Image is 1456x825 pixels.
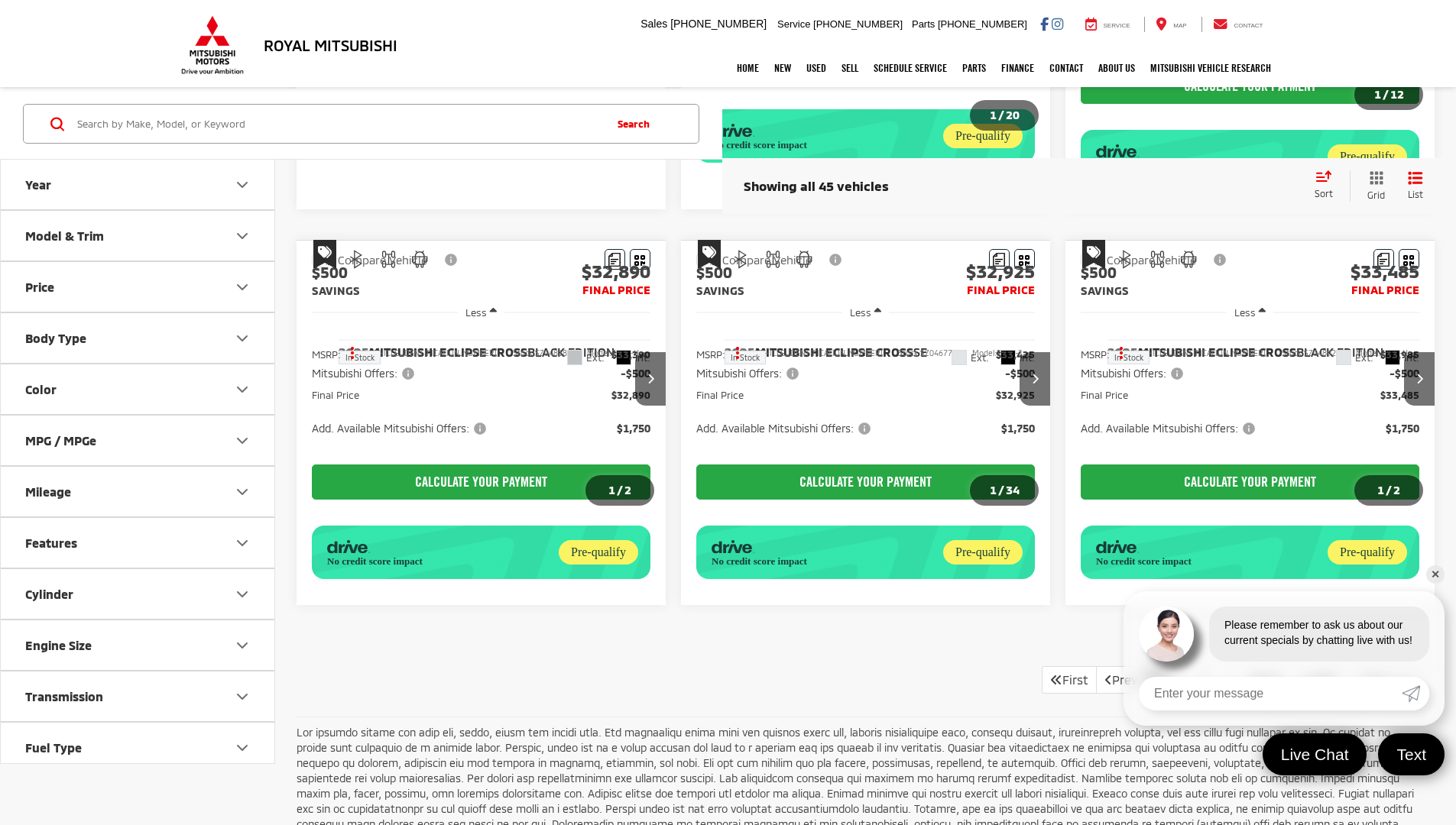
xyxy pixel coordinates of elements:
[1144,17,1198,32] a: Map
[912,18,935,30] span: Parts
[1378,733,1445,775] a: Text
[1,365,276,415] button: ColorColor
[25,178,51,192] div: Year
[25,741,82,755] div: Fuel Type
[233,329,251,348] div: Body Type
[1,723,276,773] button: Fuel TypeFuel Type
[351,346,354,358] span: dropdown dots
[1020,352,1050,406] button: Next image
[640,18,667,30] span: Sales
[1393,483,1400,497] span: 2
[608,483,615,497] span: 1
[1096,666,1146,694] a: Previous PagePrev
[1389,744,1434,765] span: Text
[233,534,251,552] div: Features
[938,18,1027,30] span: [PHONE_NUMBER]
[25,229,104,244] div: Model & Trim
[1042,666,1097,694] a: First PageFirst
[1139,607,1194,662] img: Agent profile photo
[1173,22,1186,29] span: Map
[339,339,365,366] button: Actions
[1104,22,1130,29] span: Service
[866,49,955,87] a: Schedule Service: Opens in a new tab
[1402,677,1429,710] a: Submit
[1367,189,1385,202] span: Grid
[736,346,739,358] span: dropdown dots
[313,240,336,269] span: Special
[25,536,77,551] div: Features
[1263,733,1367,775] a: Live Chat
[178,15,247,75] img: Mitsubishi
[1374,87,1381,101] span: 1
[990,108,997,121] span: 1
[698,240,721,269] span: Special
[813,18,903,30] span: [PHONE_NUMBER]
[25,690,103,704] div: Transmission
[233,176,251,194] div: Year
[25,434,96,448] div: MPG / MPGe
[994,49,1042,87] a: Finance
[1,160,276,210] button: YearYear
[624,483,631,497] span: 2
[1,314,276,364] button: Body TypeBody Type
[997,110,1006,121] span: /
[1377,483,1384,497] span: 1
[1143,49,1279,87] a: Mitsubishi Vehicle Research
[264,37,397,53] h3: Royal Mitsubishi
[615,485,624,496] span: /
[25,280,54,295] div: Price
[670,18,767,30] span: [PHONE_NUMBER]
[25,485,71,500] div: Mileage
[1,570,276,620] button: CylinderCylinder
[1,519,276,568] button: FeaturesFeatures
[1081,252,1196,267] label: Compare Vehicle
[1381,89,1390,100] span: /
[233,687,251,706] div: Transmission
[1307,170,1350,201] button: Select sort value
[1,672,276,722] button: TransmissionTransmission
[1,621,276,671] button: Engine SizeEngine Size
[1042,49,1091,87] a: Contact
[439,244,465,276] button: View Disclaimer
[25,383,57,397] div: Color
[233,483,251,501] div: Mileage
[1384,485,1393,496] span: /
[696,252,812,267] label: Compare Vehicle
[233,227,251,245] div: Model & Trim
[233,636,251,655] div: Engine Size
[990,483,997,497] span: 1
[1234,22,1263,29] span: Contact
[1120,346,1123,358] span: dropdown dots
[1201,17,1275,32] a: Contact
[25,332,86,346] div: Body Type
[1,212,276,261] button: Model & TrimModel & Trim
[823,244,849,276] button: View Disclaimer
[767,49,799,87] a: New
[1107,339,1134,366] button: Actions
[233,585,251,603] div: Cylinder
[25,639,92,653] div: Engine Size
[1082,240,1105,269] span: Special
[233,278,251,296] div: Price
[25,587,73,602] div: Cylinder
[1,467,276,517] button: MileageMileage
[312,252,427,267] label: Compare Vehicle
[1104,673,1112,685] i: Previous Page
[1040,18,1049,30] a: Facebook: Click to visit our Facebook page
[1315,187,1333,198] span: Sort
[997,485,1006,496] span: /
[1404,352,1435,406] button: Next image
[799,49,834,87] a: Used
[1209,607,1429,662] div: Please remember to ask us about our current specials by chatting live with us!
[635,352,666,406] button: Next image
[76,105,603,142] input: Search by Make, Model, or Keyword
[1006,483,1020,497] span: 34
[1074,17,1142,32] a: Service
[725,339,751,366] button: Actions
[1091,49,1143,87] a: About Us
[777,18,810,30] span: Service
[233,432,251,450] div: MPG / MPGe
[1,263,276,312] button: PricePrice
[1408,188,1423,201] span: List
